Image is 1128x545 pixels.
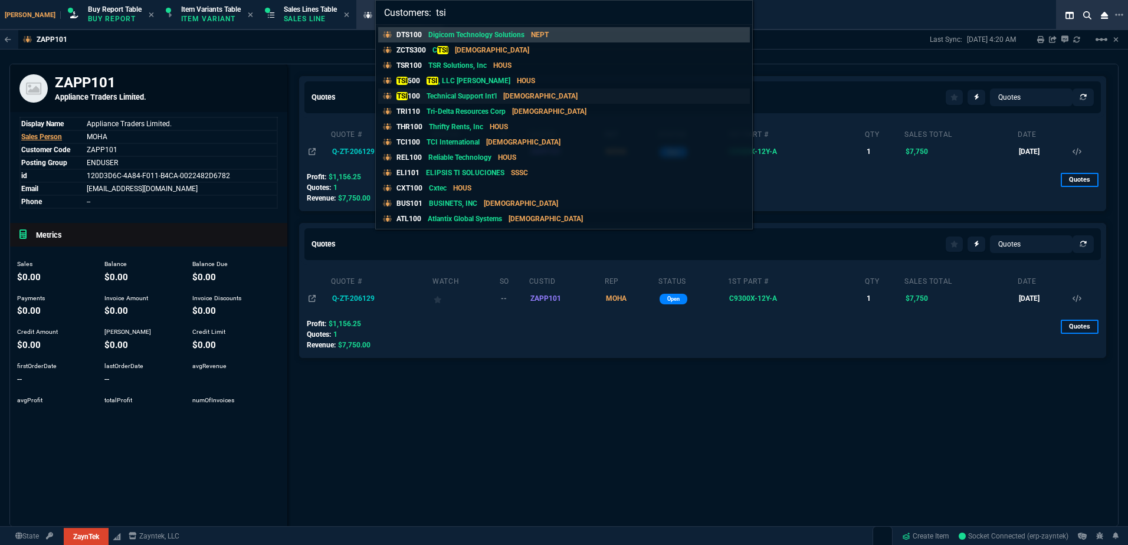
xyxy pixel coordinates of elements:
mark: TSI [427,77,438,85]
p: Cxtec [429,183,447,193]
p: Digicom Technology Solutions [428,29,524,40]
p: HOUS [490,122,508,132]
p: TCI100 [396,137,420,147]
p: DTS100 [396,29,422,40]
p: , LLC [PERSON_NAME] [427,75,510,86]
p: Thrifty Rents, Inc [429,122,483,132]
p: [DEMOGRAPHIC_DATA] [503,91,578,101]
p: 100 [396,91,420,101]
p: TRI110 [396,106,420,117]
p: ATL100 [396,214,421,224]
p: Technical Support Int'l [427,91,497,101]
p: [DEMOGRAPHIC_DATA] [486,137,560,147]
p: BUS101 [396,198,422,209]
mark: TSI [437,46,448,54]
p: Tri-Delta Resources Corp [427,106,506,117]
p: CXT100 [396,183,422,193]
p: TSR100 [396,60,422,71]
a: Create Item [897,527,954,545]
p: HOUS [517,75,535,86]
mark: TSI [396,77,408,85]
p: TCI International [427,137,480,147]
p: ZCTS300 [396,45,426,55]
p: HOUS [498,152,516,163]
p: TSR Solutions, Inc [428,60,487,71]
p: REL100 [396,152,422,163]
span: Socket Connected (erp-zayntek) [959,532,1068,540]
p: HOUS [493,60,511,71]
p: SSSC [511,168,528,178]
p: BUSINETS, INC [429,198,477,209]
a: msbcCompanyName [125,531,183,541]
p: ELIPSIS TI SOLUCIONES [426,168,504,178]
p: HOUS [453,183,471,193]
mark: TSI [396,92,408,100]
a: API TOKEN [42,531,57,541]
p: [DEMOGRAPHIC_DATA] [455,45,529,55]
p: ELI101 [396,168,419,178]
p: C [432,45,448,55]
input: Search... [376,1,752,24]
p: Atlantix Global Systems [428,214,502,224]
a: BbdaeszucHgi3qmcAAB4 [959,531,1068,541]
p: Reliable Technology [428,152,491,163]
p: [DEMOGRAPHIC_DATA] [512,106,586,117]
p: [DEMOGRAPHIC_DATA] [509,214,583,224]
p: 500 [396,75,420,86]
p: THR100 [396,122,422,132]
a: Global State [12,531,42,541]
p: [DEMOGRAPHIC_DATA] [484,198,558,209]
p: NEPT [531,29,549,40]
